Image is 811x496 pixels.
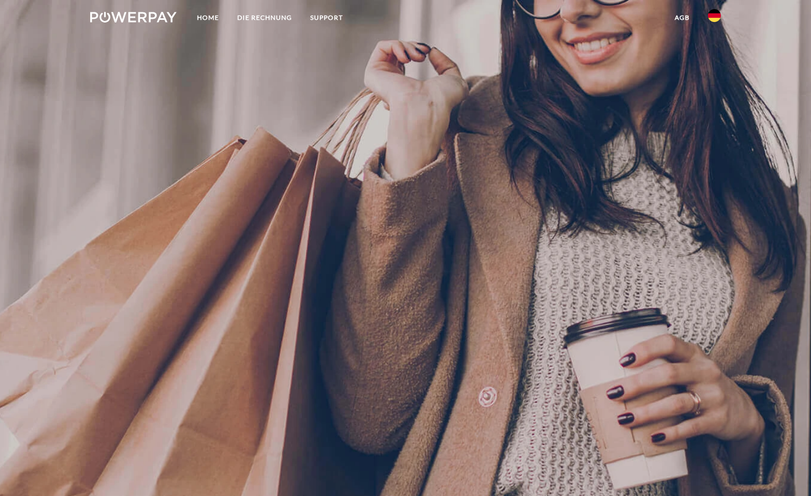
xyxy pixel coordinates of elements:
a: DIE RECHNUNG [228,8,301,27]
img: logo-powerpay-white.svg [90,12,177,23]
a: agb [666,8,699,27]
a: Home [188,8,228,27]
img: de [708,9,721,22]
a: SUPPORT [301,8,352,27]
